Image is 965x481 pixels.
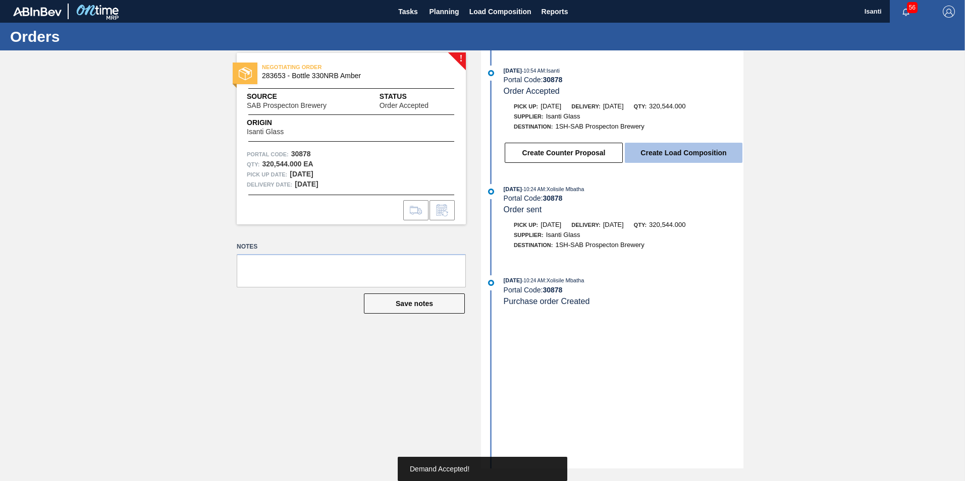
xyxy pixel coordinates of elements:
img: TNhmsLtSVTkK8tSr43FrP2fwEKptu5GPRR3wAAAABJRU5ErkJggg== [13,7,62,16]
span: - 10:24 AM [522,187,545,192]
span: [DATE] [504,186,522,192]
span: Planning [430,6,459,18]
img: status [239,67,252,80]
span: Status [380,91,456,102]
span: [DATE] [541,221,561,228]
span: Order Accepted [504,87,560,95]
span: 56 [907,2,918,13]
img: Logout [943,6,955,18]
span: Delivery: [571,103,600,109]
span: - 10:54 AM [522,68,545,74]
span: 1SH-SAB Prospecton Brewery [555,241,644,249]
span: : Isanti [545,68,560,74]
span: Isanti Glass [546,112,580,120]
span: [DATE] [504,277,522,283]
span: Isanti Glass [247,128,284,136]
span: Pick up: [514,222,538,228]
button: Notifications [890,5,922,19]
span: Qty: [634,222,647,228]
span: Purchase order Created [504,297,590,306]
div: Go to Load Composition [403,200,428,220]
span: 320,544.000 [649,102,685,110]
span: Isanti Glass [546,231,580,238]
span: 283653 - Bottle 330NRB Amber [262,72,445,80]
span: Portal Code: [247,149,289,159]
span: Tasks [397,6,419,18]
span: SAB Prospecton Brewery [247,102,327,109]
span: 320,544.000 [649,221,685,228]
strong: 30878 [543,194,562,202]
span: [DATE] [603,102,624,110]
span: NEGOTIATING ORDER [262,62,403,72]
span: Delivery Date: [247,179,292,190]
span: Reports [542,6,568,18]
span: [DATE] [504,68,522,74]
strong: [DATE] [290,170,313,178]
img: atual [488,70,494,76]
span: - 10:24 AM [522,278,545,283]
span: [DATE] [541,102,561,110]
strong: 320,544.000 EA [262,160,313,168]
span: Order sent [504,205,542,214]
span: Pick up Date: [247,169,287,179]
span: Delivery: [571,222,600,228]
span: Supplier: [514,113,544,119]
span: Source [247,91,357,102]
strong: 30878 [543,76,562,84]
span: Supplier: [514,232,544,238]
span: 1SH-SAB Prospecton Brewery [555,123,644,130]
button: Create Counter Proposal [505,143,623,163]
div: Portal Code: [504,76,743,84]
span: Pick up: [514,103,538,109]
span: : Xolisile Mbatha [545,277,584,283]
span: Demand Accepted! [410,465,469,473]
span: Qty: [634,103,647,109]
strong: 30878 [291,150,311,158]
div: Portal Code: [504,286,743,294]
span: Qty : [247,159,259,169]
img: atual [488,189,494,195]
span: Destination: [514,124,553,130]
div: Inform order change [430,200,455,220]
strong: [DATE] [295,180,318,188]
button: Save notes [364,293,465,314]
span: Origin [247,117,309,128]
span: Order Accepted [380,102,428,109]
img: atual [488,280,494,286]
span: Load Composition [469,6,531,18]
button: Create Load Composition [625,143,742,163]
span: : Xolisile Mbatha [545,186,584,192]
strong: 30878 [543,286,562,294]
span: [DATE] [603,221,624,228]
h1: Orders [10,31,189,42]
label: Notes [237,239,466,254]
div: Portal Code: [504,194,743,202]
span: Destination: [514,242,553,248]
